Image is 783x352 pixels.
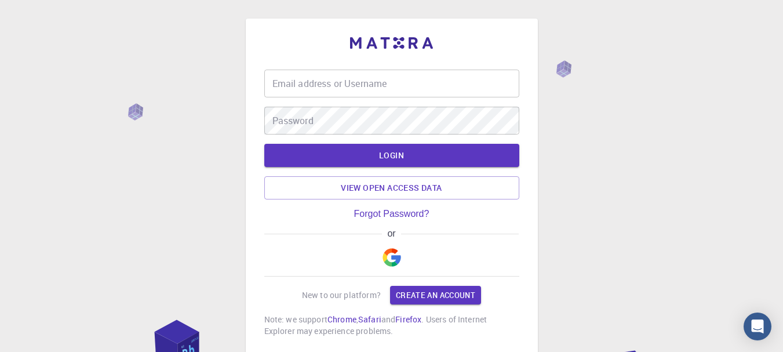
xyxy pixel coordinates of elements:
[264,314,519,337] p: Note: we support , and . Users of Internet Explorer may experience problems.
[264,176,519,199] a: View open access data
[382,228,401,239] span: or
[390,286,481,304] a: Create an account
[264,144,519,167] button: LOGIN
[744,313,771,340] div: Open Intercom Messenger
[302,289,381,301] p: New to our platform?
[395,314,421,325] a: Firefox
[327,314,356,325] a: Chrome
[354,209,429,219] a: Forgot Password?
[383,248,401,267] img: Google
[358,314,381,325] a: Safari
